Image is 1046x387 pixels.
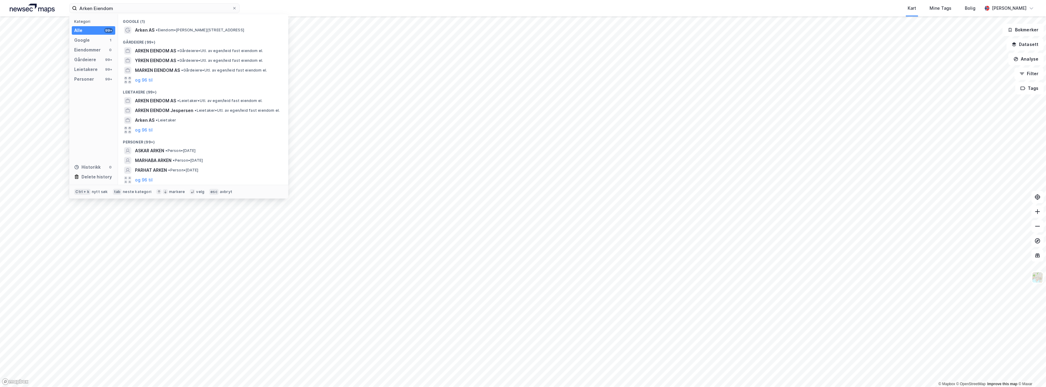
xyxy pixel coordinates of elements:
img: Z [1032,272,1043,283]
button: Filter [1014,68,1044,80]
button: og 96 til [135,126,153,134]
span: ARKEN EIENDOM AS [135,97,176,104]
span: • [156,118,158,122]
button: Bokmerker [1003,24,1044,36]
span: ASKAR ARKEN [135,147,164,154]
a: Improve this map [987,382,1017,386]
div: Historikk [74,164,101,171]
button: Datasett [1006,38,1044,51]
span: Person • [DATE] [173,158,203,163]
a: OpenStreetMap [956,382,986,386]
span: MARHABA ARKEN [135,157,171,164]
div: nytt søk [92,189,108,194]
div: Kart [908,5,916,12]
div: Personer [74,76,94,83]
span: • [177,98,179,103]
span: • [168,168,170,172]
button: og 96 til [135,176,153,184]
div: Google [74,37,90,44]
div: 99+ [104,67,113,72]
a: Mapbox [938,382,955,386]
span: Person • [DATE] [165,148,196,153]
span: Eiendom • [PERSON_NAME][STREET_ADDRESS] [156,28,244,33]
span: Leietaker [156,118,176,123]
div: Gårdeiere [74,56,96,63]
div: Leietakere (99+) [118,85,288,96]
span: Leietaker • Utl. av egen/leid fast eiendom el. [177,98,262,103]
div: Kontrollprogram for chat [1016,358,1046,387]
span: Gårdeiere • Utl. av egen/leid fast eiendom el. [177,58,263,63]
iframe: Chat Widget [1016,358,1046,387]
span: Person • [DATE] [168,168,198,173]
div: Google (1) [118,14,288,25]
div: 0 [108,165,113,170]
div: avbryt [220,189,232,194]
span: • [195,108,196,113]
span: ARKEN EIENDOM Jespersen [135,107,193,114]
span: Gårdeiere • Utl. av egen/leid fast eiendom el. [181,68,267,73]
div: 1 [108,38,113,43]
span: ARKEN EIENDOM AS [135,47,176,55]
div: Alle [74,27,82,34]
span: • [156,28,158,32]
div: esc [209,189,219,195]
span: • [173,158,175,163]
span: Arken AS [135,117,154,124]
span: Leietaker • Utl. av egen/leid fast eiendom el. [195,108,280,113]
span: • [177,48,179,53]
div: 0 [108,47,113,52]
div: Delete history [81,173,112,181]
div: Personer (99+) [118,135,288,146]
div: 99+ [104,57,113,62]
img: logo.a4113a55bc3d86da70a041830d287a7e.svg [10,4,55,13]
a: Mapbox homepage [2,378,29,385]
div: tab [113,189,122,195]
button: Analyse [1008,53,1044,65]
div: neste kategori [123,189,151,194]
input: Søk på adresse, matrikkel, gårdeiere, leietakere eller personer [77,4,232,13]
button: Tags [1015,82,1044,94]
div: Ctrl + k [74,189,91,195]
span: PARHAT ARKEN [135,167,167,174]
div: Bolig [965,5,975,12]
div: Gårdeiere (99+) [118,35,288,46]
span: • [181,68,183,72]
button: og 96 til [135,76,153,84]
div: velg [196,189,204,194]
div: 99+ [104,28,113,33]
div: Eiendommer [74,46,101,54]
div: Kategori [74,19,115,24]
div: 99+ [104,77,113,82]
div: [PERSON_NAME] [992,5,1027,12]
span: Arken AS [135,26,154,34]
span: • [177,58,179,63]
span: Gårdeiere • Utl. av egen/leid fast eiendom el. [177,48,263,53]
div: Leietakere [74,66,98,73]
span: • [165,148,167,153]
div: markere [169,189,185,194]
span: YRKEN EIENDOM AS [135,57,176,64]
span: MARKEN EIENDOM AS [135,67,180,74]
div: Mine Tags [930,5,951,12]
